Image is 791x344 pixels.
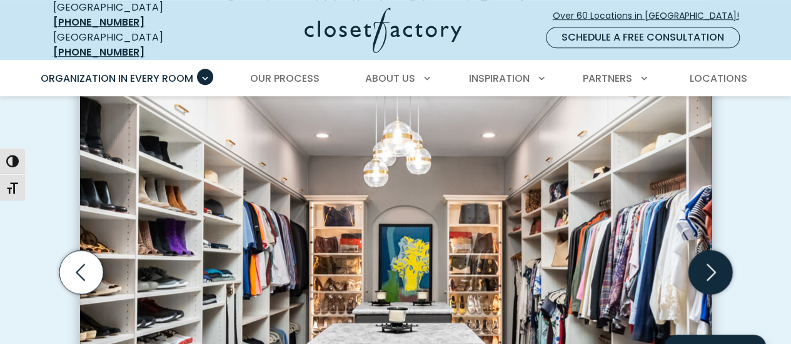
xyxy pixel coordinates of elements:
[305,7,461,53] img: Closet Factory Logo
[553,9,749,22] span: Over 60 Locations in [GEOGRAPHIC_DATA]!
[53,45,144,59] a: [PHONE_NUMBER]
[365,71,415,86] span: About Us
[469,71,530,86] span: Inspiration
[250,71,320,86] span: Our Process
[683,245,737,299] button: Next slide
[546,27,740,48] a: Schedule a Free Consultation
[54,245,108,299] button: Previous slide
[53,30,206,60] div: [GEOGRAPHIC_DATA]
[53,15,144,29] a: [PHONE_NUMBER]
[41,71,193,86] span: Organization in Every Room
[689,71,747,86] span: Locations
[32,61,760,96] nav: Primary Menu
[583,71,632,86] span: Partners
[552,5,750,27] a: Over 60 Locations in [GEOGRAPHIC_DATA]!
